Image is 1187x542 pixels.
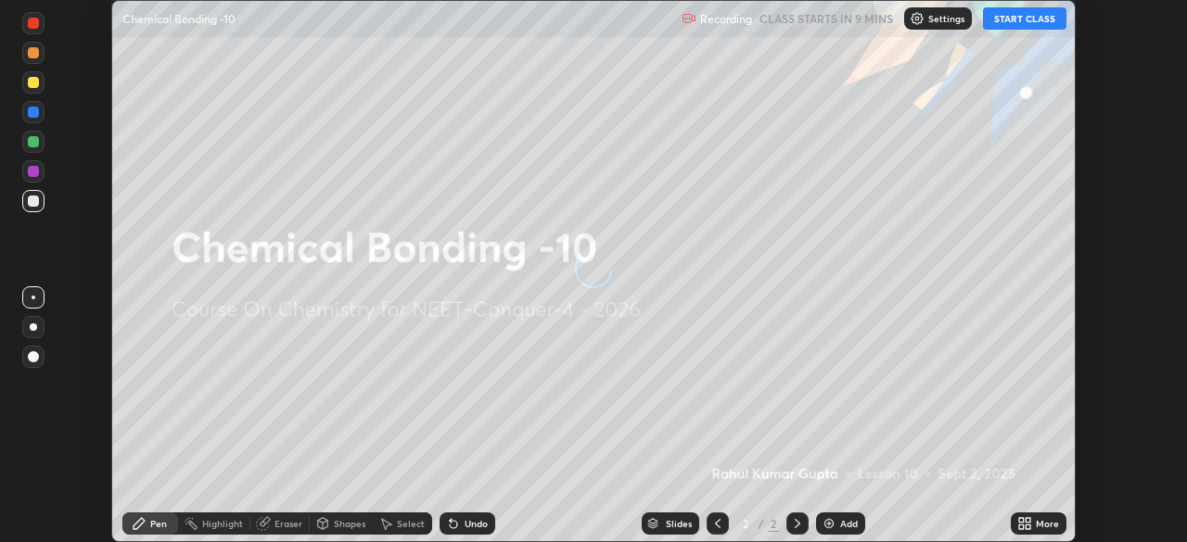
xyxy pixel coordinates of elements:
div: Add [840,519,858,528]
p: Settings [928,14,964,23]
p: Chemical Bonding -10 [122,11,236,26]
div: Shapes [334,519,365,528]
div: / [759,518,764,529]
p: Recording [700,12,752,26]
h5: CLASS STARTS IN 9 MINS [759,10,893,27]
div: 2 [768,515,779,532]
div: Highlight [202,519,243,528]
div: More [1036,519,1059,528]
button: START CLASS [983,7,1066,30]
img: class-settings-icons [910,11,925,26]
div: Undo [465,519,488,528]
img: add-slide-button [822,516,836,531]
img: recording.375f2c34.svg [682,11,696,26]
div: Select [397,519,425,528]
div: 2 [736,518,755,529]
div: Pen [150,519,167,528]
div: Slides [666,519,692,528]
div: Eraser [274,519,302,528]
